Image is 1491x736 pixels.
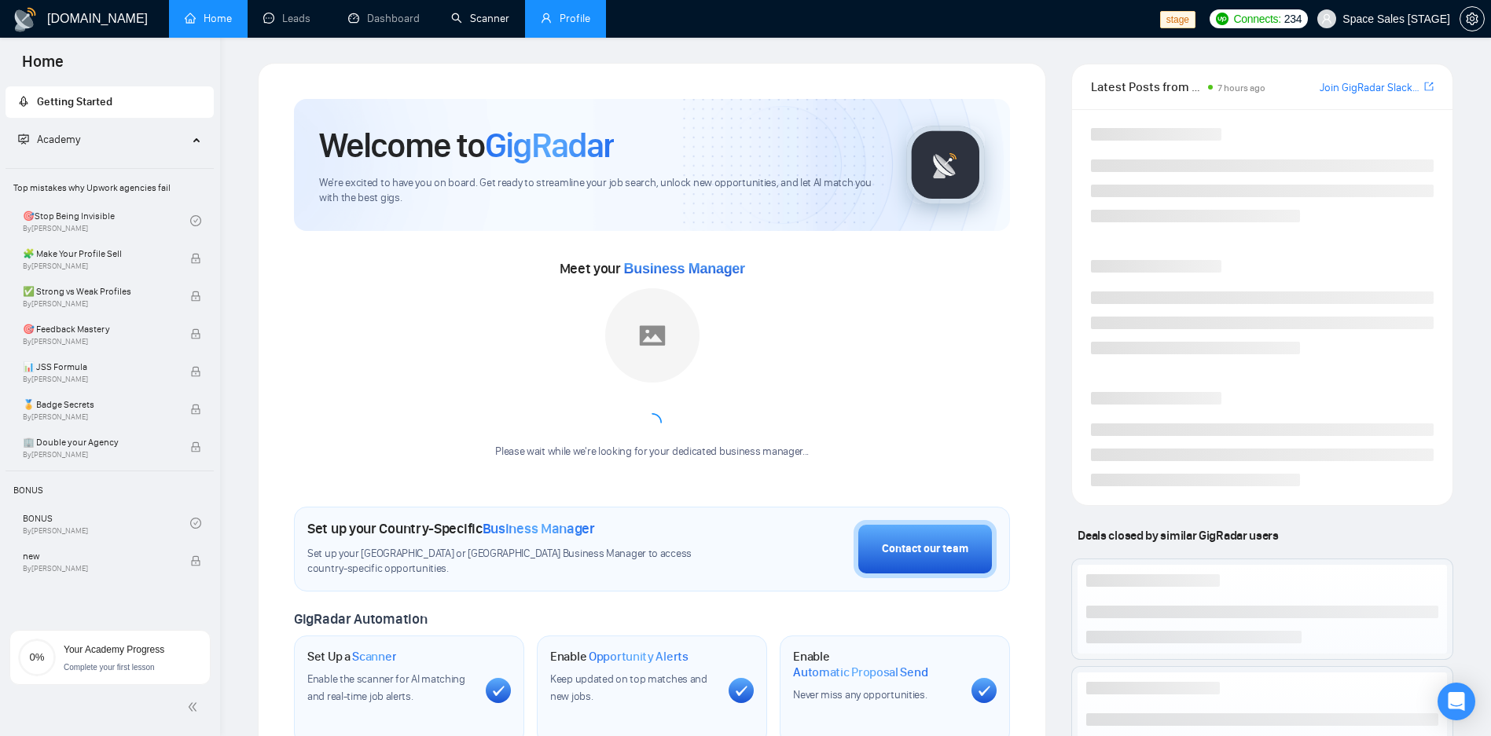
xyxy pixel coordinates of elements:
[541,12,590,25] a: userProfile
[64,644,164,655] span: Your Academy Progress
[1424,79,1434,94] a: export
[190,404,201,415] span: lock
[1320,79,1421,97] a: Join GigRadar Slack Community
[190,518,201,529] span: check-circle
[190,555,201,566] span: lock
[190,366,201,377] span: lock
[1233,10,1280,27] span: Connects:
[624,261,745,276] span: Business Manager
[23,246,174,262] span: 🧩 Make Your Profile Sell
[23,548,174,564] span: new
[348,12,420,25] a: dashboardDashboard
[64,663,155,672] span: Complete your first lesson
[589,649,689,665] span: Opportunity Alerts
[185,12,232,25] a: homeHome
[23,564,174,573] span: By [PERSON_NAME]
[9,50,76,83] span: Home
[486,445,818,460] div: Please wait while we're looking for your dedicated business manager...
[1160,11,1195,28] span: stage
[18,652,56,662] span: 0%
[23,450,174,460] span: By [PERSON_NAME]
[23,284,174,299] span: ✅ Strong vs Weak Profiles
[1216,13,1228,25] img: upwork-logo.png
[854,520,997,578] button: Contact our team
[23,506,190,540] a: BONUSBy[PERSON_NAME]
[18,96,29,107] span: rocket
[37,95,112,108] span: Getting Started
[1460,6,1485,31] button: setting
[1071,522,1284,549] span: Deals closed by similar GigRadar users
[451,12,509,25] a: searchScanner
[7,172,212,203] span: Top mistakes why Upwork agencies fail
[294,610,427,628] span: GigRadar Automation
[23,299,174,309] span: By [PERSON_NAME]
[1217,82,1265,93] span: 7 hours ago
[23,434,174,450] span: 🏢 Double your Agency
[23,359,174,375] span: 📊 JSS Formula
[307,520,595,537] h1: Set up your Country-Specific
[1284,10,1302,27] span: 234
[190,328,201,339] span: lock
[190,291,201,302] span: lock
[18,133,80,146] span: Academy
[23,262,174,271] span: By [PERSON_NAME]
[7,474,212,506] span: BONUS
[319,124,614,167] h1: Welcome to
[485,124,614,167] span: GigRadar
[560,260,745,277] span: Meet your
[13,7,38,32] img: logo
[23,397,174,412] span: 🏅 Badge Secrets
[1091,77,1203,97] span: Latest Posts from the GigRadar Community
[23,375,174,384] span: By [PERSON_NAME]
[352,649,396,665] span: Scanner
[18,134,29,145] span: fund-projection-screen
[793,665,927,680] span: Automatic Proposal Send
[483,520,595,537] span: Business Manager
[263,12,317,25] a: messageLeads
[550,649,689,665] h1: Enable
[906,126,985,204] img: gigradar-logo.png
[6,86,214,118] li: Getting Started
[1424,80,1434,93] span: export
[23,203,190,238] a: 🎯Stop Being InvisibleBy[PERSON_NAME]
[605,288,700,383] img: placeholder.png
[639,410,665,436] span: loading
[190,253,201,264] span: lock
[23,321,174,337] span: 🎯 Feedback Mastery
[37,133,80,146] span: Academy
[23,337,174,346] span: By [PERSON_NAME]
[23,412,174,422] span: By [PERSON_NAME]
[307,547,721,577] span: Set up your [GEOGRAPHIC_DATA] or [GEOGRAPHIC_DATA] Business Manager to access country-specific op...
[1460,13,1485,25] a: setting
[1438,683,1475,720] div: Open Intercom Messenger
[307,649,396,665] h1: Set Up a
[1321,13,1332,24] span: user
[307,672,465,703] span: Enable the scanner for AI matching and real-time job alerts.
[882,540,968,558] div: Contact our team
[6,162,214,578] li: Academy Homepage
[187,699,203,715] span: double-left
[793,649,959,679] h1: Enable
[190,441,201,452] span: lock
[793,688,927,701] span: Never miss any opportunities.
[550,672,707,703] span: Keep updated on top matches and new jobs.
[1460,13,1484,25] span: setting
[190,215,201,226] span: check-circle
[319,176,881,206] span: We're excited to have you on board. Get ready to streamline your job search, unlock new opportuni...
